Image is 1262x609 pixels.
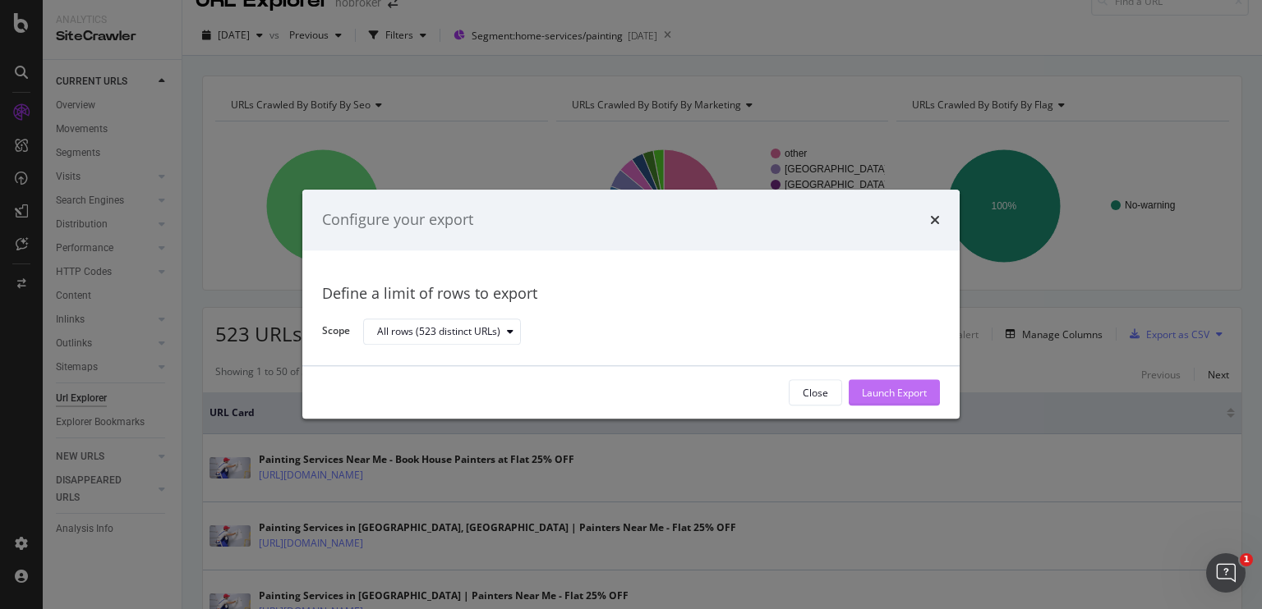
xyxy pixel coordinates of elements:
[322,324,350,342] label: Scope
[322,283,940,304] div: Define a limit of rows to export
[1240,553,1253,566] span: 1
[849,380,940,406] button: Launch Export
[930,209,940,231] div: times
[363,318,521,345] button: All rows (523 distinct URLs)
[1206,553,1246,593] iframe: Intercom live chat
[862,386,927,400] div: Launch Export
[302,190,960,419] div: modal
[377,327,500,337] div: All rows (523 distinct URLs)
[322,209,473,231] div: Configure your export
[803,386,828,400] div: Close
[789,380,842,406] button: Close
